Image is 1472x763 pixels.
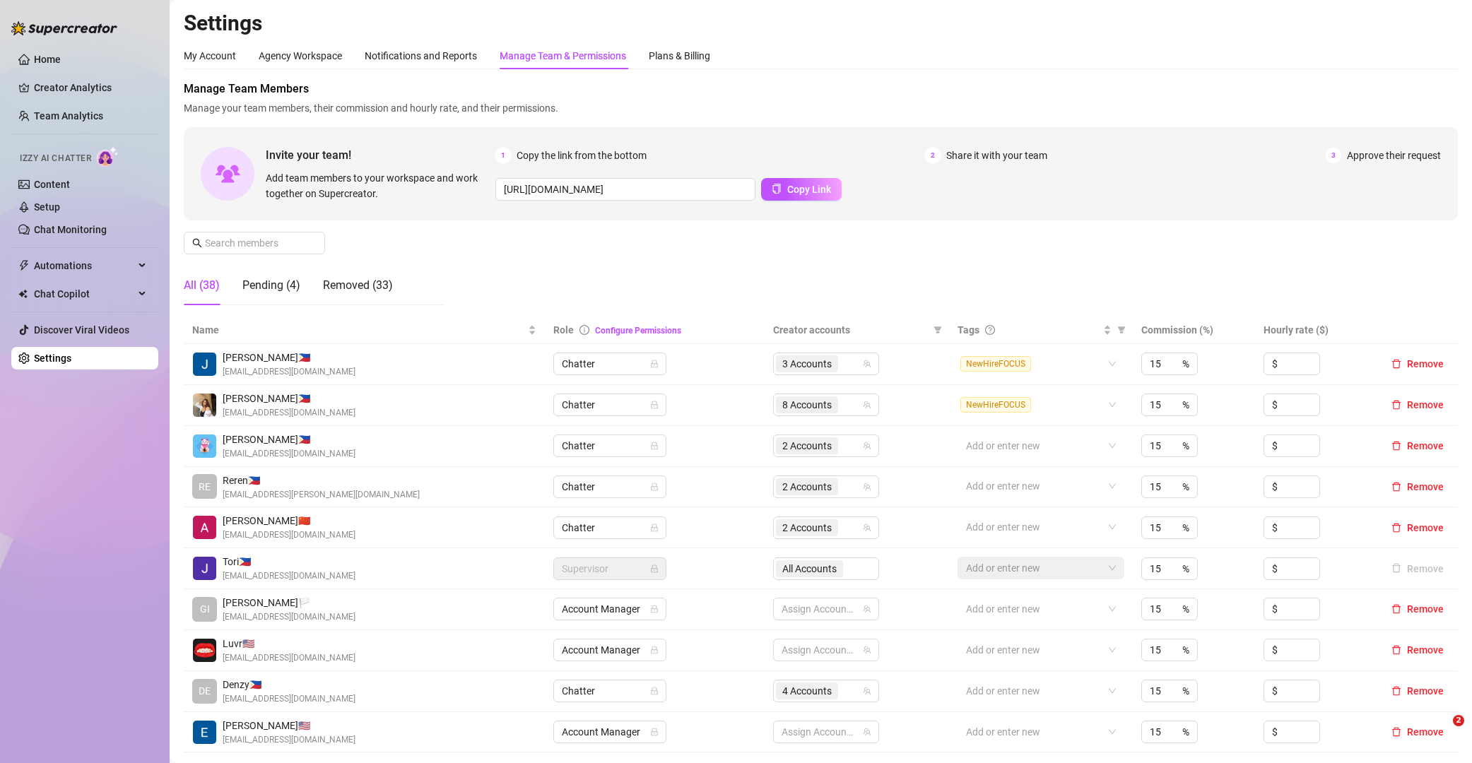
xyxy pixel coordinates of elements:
[650,646,659,654] span: lock
[205,235,305,251] input: Search members
[562,476,658,497] span: Chatter
[259,48,342,64] div: Agency Workspace
[650,728,659,736] span: lock
[782,356,832,372] span: 3 Accounts
[958,322,979,338] span: Tags
[595,326,681,336] a: Configure Permissions
[776,682,838,699] span: 4 Accounts
[1424,715,1458,749] iframe: Intercom live chat
[1407,522,1444,533] span: Remove
[562,680,658,702] span: Chatter
[1407,481,1444,492] span: Remove
[863,524,871,532] span: team
[184,277,220,294] div: All (38)
[199,683,211,699] span: DE
[562,517,658,538] span: Chatter
[223,391,355,406] span: [PERSON_NAME] 🇵🇭
[1133,317,1255,344] th: Commission (%)
[650,401,659,409] span: lock
[1386,641,1449,658] button: Remove
[11,21,117,35] img: logo-BBDzfeDw.svg
[34,179,70,190] a: Content
[242,277,300,294] div: Pending (4)
[184,317,545,344] th: Name
[863,442,871,450] span: team
[863,483,871,491] span: team
[223,595,355,610] span: [PERSON_NAME] 🏳️
[365,48,477,64] div: Notifications and Reports
[1391,523,1401,533] span: delete
[863,401,871,409] span: team
[776,437,838,454] span: 2 Accounts
[34,353,71,364] a: Settings
[1391,400,1401,410] span: delete
[579,325,589,335] span: info-circle
[34,283,134,305] span: Chat Copilot
[1407,399,1444,410] span: Remove
[1391,441,1401,451] span: delete
[1117,326,1126,334] span: filter
[925,148,941,163] span: 2
[1386,560,1449,577] button: Remove
[223,692,355,706] span: [EMAIL_ADDRESS][DOMAIN_NAME]
[562,353,658,374] span: Chatter
[863,728,871,736] span: team
[34,201,60,213] a: Setup
[184,48,236,64] div: My Account
[199,479,211,495] span: RE
[946,148,1047,163] span: Share it with your team
[193,394,216,417] img: Dennise Cantimbuhan
[1326,148,1341,163] span: 3
[1407,440,1444,451] span: Remove
[650,564,659,573] span: lock
[562,394,658,415] span: Chatter
[985,325,995,335] span: question-circle
[1386,519,1449,536] button: Remove
[223,718,355,733] span: [PERSON_NAME] 🇺🇸
[1386,723,1449,740] button: Remove
[223,365,355,379] span: [EMAIL_ADDRESS][DOMAIN_NAME]
[863,646,871,654] span: team
[1347,148,1441,163] span: Approve their request
[934,326,942,334] span: filter
[1386,478,1449,495] button: Remove
[1407,358,1444,369] span: Remove
[200,601,210,617] span: GI
[776,519,838,536] span: 2 Accounts
[553,324,574,336] span: Role
[223,733,355,747] span: [EMAIL_ADDRESS][DOMAIN_NAME]
[34,110,103,122] a: Team Analytics
[266,170,490,201] span: Add team members to your workspace and work together on Supercreator.
[223,513,355,528] span: [PERSON_NAME] 🇨🇳
[223,569,355,583] span: [EMAIL_ADDRESS][DOMAIN_NAME]
[1386,601,1449,617] button: Remove
[184,81,1458,97] span: Manage Team Members
[34,324,129,336] a: Discover Viral Videos
[1386,396,1449,413] button: Remove
[782,479,832,495] span: 2 Accounts
[931,319,945,341] span: filter
[223,651,355,665] span: [EMAIL_ADDRESS][DOMAIN_NAME]
[223,554,355,569] span: Tori 🇵🇭
[34,254,134,277] span: Automations
[1391,482,1401,492] span: delete
[1391,686,1401,696] span: delete
[1391,645,1401,655] span: delete
[960,356,1031,372] span: NewHireFOCUS
[650,483,659,491] span: lock
[266,146,495,164] span: Invite your team!
[34,76,147,99] a: Creator Analytics
[649,48,710,64] div: Plans & Billing
[34,54,61,65] a: Home
[1453,715,1464,726] span: 2
[782,397,832,413] span: 8 Accounts
[1391,604,1401,614] span: delete
[193,516,216,539] img: Albert
[776,396,838,413] span: 8 Accounts
[223,677,355,692] span: Denzy 🇵🇭
[782,438,832,454] span: 2 Accounts
[34,224,107,235] a: Chat Monitoring
[193,557,216,580] img: Tori
[650,605,659,613] span: lock
[562,639,658,661] span: Account Manager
